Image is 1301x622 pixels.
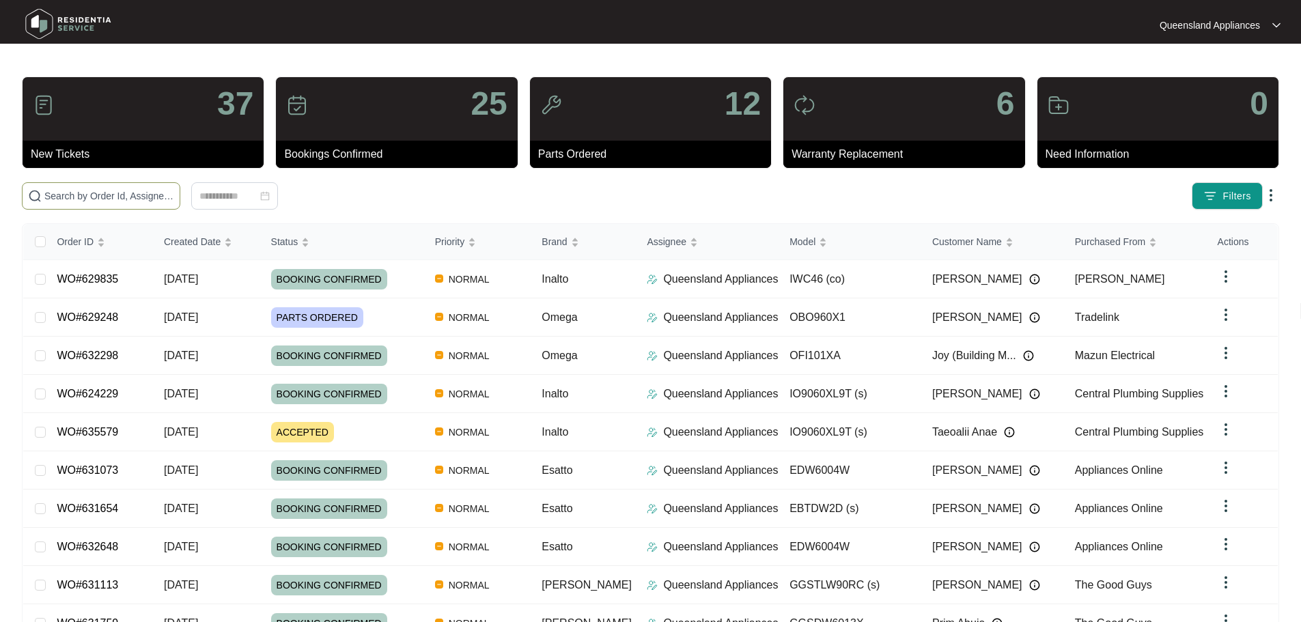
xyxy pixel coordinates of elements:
[542,426,568,438] span: Inalto
[1075,503,1163,514] span: Appliances Online
[789,234,815,249] span: Model
[1075,311,1119,323] span: Tradelink
[271,269,387,289] span: BOOKING CONFIRMED
[1218,307,1234,323] img: dropdown arrow
[443,386,495,402] span: NORMAL
[542,350,577,361] span: Omega
[1203,189,1217,203] img: filter icon
[779,451,921,490] td: EDW6004W
[725,87,761,120] p: 12
[1029,312,1040,323] img: Info icon
[1218,421,1234,438] img: dropdown arrow
[443,271,495,287] span: NORMAL
[542,273,568,285] span: Inalto
[1029,541,1040,552] img: Info icon
[46,224,153,260] th: Order ID
[153,224,260,260] th: Created Date
[779,224,921,260] th: Model
[164,273,198,285] span: [DATE]
[647,427,658,438] img: Assigner Icon
[1075,426,1204,438] span: Central Plumbing Supplies
[1160,18,1260,32] p: Queensland Appliances
[540,94,562,116] img: icon
[921,224,1064,260] th: Customer Name
[542,503,572,514] span: Esatto
[996,87,1015,120] p: 6
[271,345,387,366] span: BOOKING CONFIRMED
[1207,224,1278,260] th: Actions
[271,307,363,328] span: PARTS ORDERED
[1075,541,1163,552] span: Appliances Online
[779,528,921,566] td: EDW6004W
[435,313,443,321] img: Vercel Logo
[663,500,778,517] p: Queensland Appliances
[443,348,495,364] span: NORMAL
[1075,234,1145,249] span: Purchased From
[932,309,1022,326] span: [PERSON_NAME]
[271,422,334,442] span: ACCEPTED
[57,464,118,476] a: WO#631073
[164,579,198,591] span: [DATE]
[663,577,778,593] p: Queensland Appliances
[792,146,1024,162] p: Warranty Replacement
[1272,22,1281,29] img: dropdown arrow
[57,311,118,323] a: WO#629248
[932,424,997,440] span: Taeoalii Anae
[779,337,921,375] td: OFI101XA
[164,503,198,514] span: [DATE]
[531,224,636,260] th: Brand
[57,273,118,285] a: WO#629835
[647,388,658,399] img: Assigner Icon
[779,566,921,604] td: GGSTLW90RC (s)
[932,234,1002,249] span: Customer Name
[647,312,658,323] img: Assigner Icon
[647,580,658,591] img: Assigner Icon
[1218,536,1234,552] img: dropdown arrow
[1029,580,1040,591] img: Info icon
[779,413,921,451] td: IO9060XL9T (s)
[57,350,118,361] a: WO#632298
[1075,464,1163,476] span: Appliances Online
[271,460,387,481] span: BOOKING CONFIRMED
[647,274,658,285] img: Assigner Icon
[271,384,387,404] span: BOOKING CONFIRMED
[271,537,387,557] span: BOOKING CONFIRMED
[1263,187,1279,203] img: dropdown arrow
[663,271,778,287] p: Queensland Appliances
[271,575,387,595] span: BOOKING CONFIRMED
[471,87,507,120] p: 25
[932,348,1016,364] span: Joy (Building M...
[542,541,572,552] span: Esatto
[663,424,778,440] p: Queensland Appliances
[647,503,658,514] img: Assigner Icon
[779,490,921,528] td: EBTDW2D (s)
[286,94,308,116] img: icon
[1218,383,1234,399] img: dropdown arrow
[932,462,1022,479] span: [PERSON_NAME]
[1218,460,1234,476] img: dropdown arrow
[542,234,567,249] span: Brand
[164,541,198,552] span: [DATE]
[57,388,118,399] a: WO#624229
[435,542,443,550] img: Vercel Logo
[1222,189,1251,203] span: Filters
[1075,350,1155,361] span: Mazun Electrical
[435,466,443,474] img: Vercel Logo
[57,503,118,514] a: WO#631654
[443,577,495,593] span: NORMAL
[542,311,577,323] span: Omega
[443,500,495,517] span: NORMAL
[1023,350,1034,361] img: Info icon
[164,350,198,361] span: [DATE]
[779,260,921,298] td: IWC46 (co)
[932,500,1022,517] span: [PERSON_NAME]
[1218,574,1234,591] img: dropdown arrow
[284,146,517,162] p: Bookings Confirmed
[57,579,118,591] a: WO#631113
[435,427,443,436] img: Vercel Logo
[164,464,198,476] span: [DATE]
[57,426,118,438] a: WO#635579
[932,539,1022,555] span: [PERSON_NAME]
[435,234,465,249] span: Priority
[647,350,658,361] img: Assigner Icon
